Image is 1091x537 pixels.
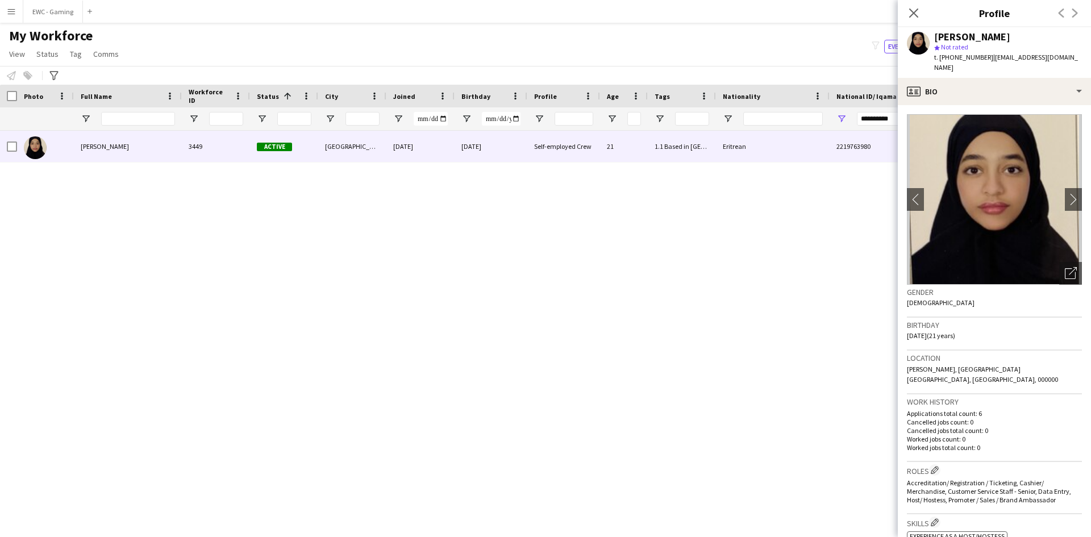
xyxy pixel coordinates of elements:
[461,92,490,101] span: Birthday
[723,92,760,101] span: Nationality
[884,40,941,53] button: Everyone8,146
[675,112,709,126] input: Tags Filter Input
[898,78,1091,105] div: Bio
[934,32,1010,42] div: [PERSON_NAME]
[836,114,847,124] button: Open Filter Menu
[277,112,311,126] input: Status Filter Input
[534,92,557,101] span: Profile
[907,464,1082,476] h3: Roles
[345,112,380,126] input: City Filter Input
[325,92,338,101] span: City
[907,353,1082,363] h3: Location
[81,92,112,101] span: Full Name
[393,92,415,101] span: Joined
[393,114,403,124] button: Open Filter Menu
[81,114,91,124] button: Open Filter Menu
[414,112,448,126] input: Joined Filter Input
[325,114,335,124] button: Open Filter Menu
[527,131,600,162] div: Self-employed Crew
[607,92,619,101] span: Age
[482,112,520,126] input: Birthday Filter Input
[941,43,968,51] span: Not rated
[907,409,1082,418] p: Applications total count: 6
[907,298,975,307] span: [DEMOGRAPHIC_DATA]
[461,114,472,124] button: Open Filter Menu
[5,47,30,61] a: View
[257,92,279,101] span: Status
[81,142,129,151] span: [PERSON_NAME]
[257,114,267,124] button: Open Filter Menu
[907,435,1082,443] p: Worked jobs count: 0
[318,131,386,162] div: [GEOGRAPHIC_DATA]
[934,53,993,61] span: t. [PHONE_NUMBER]
[93,49,119,59] span: Comms
[907,287,1082,297] h3: Gender
[648,131,716,162] div: 1.1 Based in [GEOGRAPHIC_DATA], 2.3 English Level = 3/3 Excellent , Presentable A, SFQ Phase 1 - HG
[101,112,175,126] input: Full Name Filter Input
[907,443,1082,452] p: Worked jobs total count: 0
[907,114,1082,285] img: Crew avatar or photo
[655,114,665,124] button: Open Filter Menu
[898,6,1091,20] h3: Profile
[23,1,83,23] button: EWC - Gaming
[907,478,1071,504] span: Accreditation/ Registration / Ticketing, Cashier/ Merchandise, Customer Service Staff - Senior, D...
[934,53,1078,72] span: | [EMAIL_ADDRESS][DOMAIN_NAME]
[534,114,544,124] button: Open Filter Menu
[655,92,670,101] span: Tags
[1059,262,1082,285] div: Open photos pop-in
[907,365,1058,384] span: [PERSON_NAME], [GEOGRAPHIC_DATA] [GEOGRAPHIC_DATA], [GEOGRAPHIC_DATA], 000000
[47,69,61,82] app-action-btn: Advanced filters
[70,49,82,59] span: Tag
[627,112,641,126] input: Age Filter Input
[182,131,250,162] div: 3449
[189,114,199,124] button: Open Filter Menu
[836,142,871,151] span: 2219763980
[907,517,1082,528] h3: Skills
[607,114,617,124] button: Open Filter Menu
[907,397,1082,407] h3: Work history
[9,49,25,59] span: View
[32,47,63,61] a: Status
[907,320,1082,330] h3: Birthday
[89,47,123,61] a: Comms
[65,47,86,61] a: Tag
[743,112,823,126] input: Nationality Filter Input
[9,27,93,44] span: My Workforce
[24,136,47,159] img: Marwa Saeed
[209,112,243,126] input: Workforce ID Filter Input
[455,131,527,162] div: [DATE]
[836,92,922,101] span: National ID/ Iqama number
[907,331,955,340] span: [DATE] (21 years)
[386,131,455,162] div: [DATE]
[189,88,230,105] span: Workforce ID
[907,418,1082,426] p: Cancelled jobs count: 0
[257,143,292,151] span: Active
[907,426,1082,435] p: Cancelled jobs total count: 0
[600,131,648,162] div: 21
[555,112,593,126] input: Profile Filter Input
[723,114,733,124] button: Open Filter Menu
[716,131,830,162] div: Eritrean
[36,49,59,59] span: Status
[24,92,43,101] span: Photo
[857,112,936,126] input: National ID/ Iqama number Filter Input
